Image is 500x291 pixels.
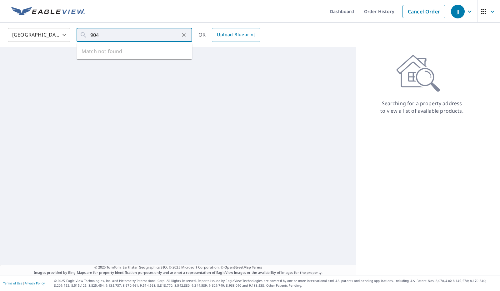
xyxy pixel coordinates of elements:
p: © 2025 Eagle View Technologies, Inc. and Pictometry International Corp. All Rights Reserved. Repo... [54,279,497,288]
span: Upload Blueprint [217,31,255,39]
a: Terms of Use [3,281,22,285]
span: © 2025 TomTom, Earthstar Geographics SIO, © 2025 Microsoft Corporation, © [94,265,262,270]
a: Terms [252,265,262,269]
a: Privacy Policy [24,281,45,285]
div: [GEOGRAPHIC_DATA] [8,26,70,44]
p: | [3,281,45,285]
a: Upload Blueprint [212,28,260,42]
button: Clear [179,31,188,39]
div: JJ [451,5,465,18]
img: EV Logo [11,7,85,16]
a: OpenStreetMap [224,265,251,269]
a: Cancel Order [402,5,445,18]
p: Searching for a property address to view a list of available products. [380,100,464,115]
div: OR [198,28,260,42]
input: Search by address or latitude-longitude [90,26,179,44]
